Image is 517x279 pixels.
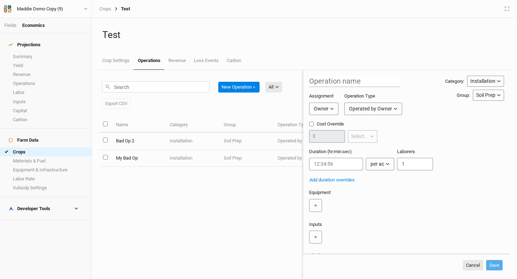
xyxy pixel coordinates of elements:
input: select this item [103,138,108,142]
button: Maddie Demo Copy (9) [4,5,88,13]
a: Fields [4,23,17,28]
button: Installation [467,76,504,87]
label: Inputs [309,221,322,228]
button: New Operation＋ [218,82,260,93]
td: Soil Prep [219,133,273,150]
label: Cost Override [309,121,377,127]
button: Soil Prep [473,90,504,101]
h3: Timing [309,253,504,259]
td: Operated by Owner [273,150,327,167]
button: Select... [348,130,377,143]
div: Select... [351,133,369,140]
button: All [265,82,282,93]
div: Soil Prep [476,91,495,99]
td: Soil Prep [219,150,273,167]
a: Revenue [164,52,190,69]
div: Category: [445,78,464,85]
div: Maddie Demo Copy (9) [17,5,63,13]
a: Carbon [223,52,245,69]
a: Crop Settings [98,52,134,69]
input: Search [102,81,210,93]
div: Operated by Owner [349,105,392,113]
input: select this item [103,155,108,160]
h4: Developer Tools [4,202,87,216]
label: Laborers [397,148,415,155]
a: Loss Events [190,52,223,69]
div: Economics [22,22,45,29]
div: Owner [314,105,329,113]
th: Group [219,118,273,133]
td: Operated by Owner [273,133,327,150]
td: My Bad Op [112,150,166,167]
button: Export CSV [102,98,131,109]
label: $ [313,133,315,139]
label: Equipment [309,189,331,196]
a: Operations [134,52,164,70]
label: Assignment [309,93,334,99]
button: Add duration overrides [309,176,355,184]
button: ＋ [309,199,322,212]
td: Installation [166,150,219,167]
td: Installation [166,133,219,150]
h1: Test [102,29,507,41]
button: per ac [366,158,394,170]
div: Farm Data [9,137,38,143]
th: Category [166,118,219,133]
div: All [269,84,274,91]
button: ＋ [309,231,322,243]
button: Operated by Owner [344,103,402,115]
button: Owner [309,103,339,115]
div: Test [111,6,130,12]
div: per ac [371,160,384,168]
div: Installation [470,77,495,85]
th: Name [112,118,166,133]
label: Operation Type [344,93,375,99]
td: Bad Op 2 [112,133,166,150]
div: Projections [9,42,41,48]
input: Cost Override [309,122,314,126]
input: Operation name [309,76,400,87]
div: Developer Tools [9,206,50,212]
input: select all items [103,122,108,126]
th: Operation Type [273,118,327,133]
a: Crops [99,6,111,12]
input: 12:34:56 [309,158,363,170]
label: Duration (hr:min:sec) [309,148,352,155]
div: Group: [457,92,470,99]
